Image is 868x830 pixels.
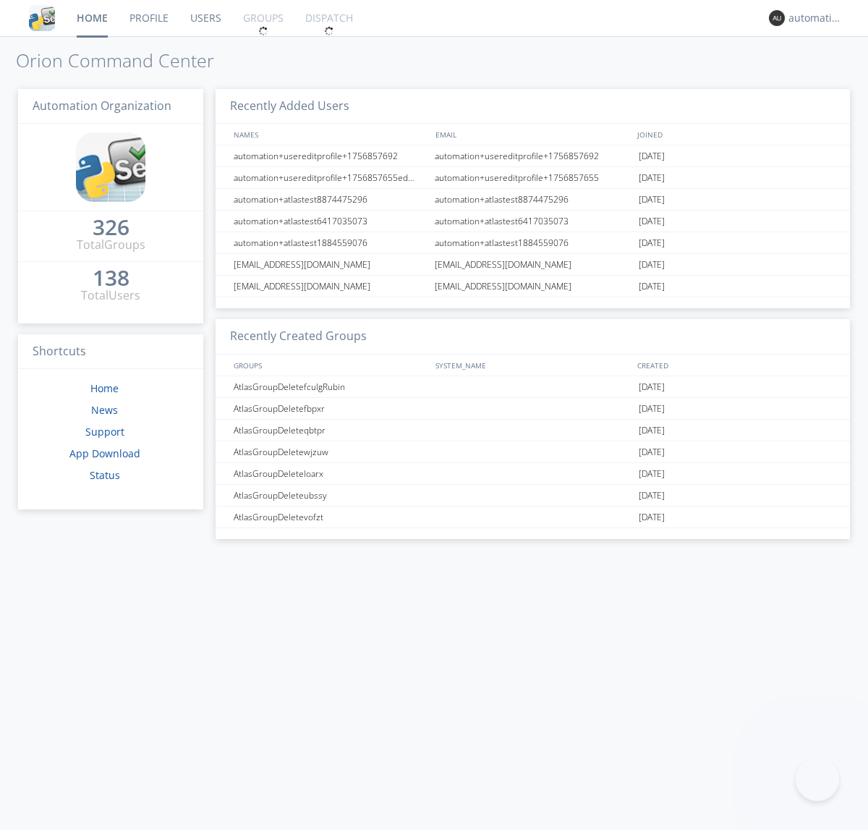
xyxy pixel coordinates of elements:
iframe: Toggle Customer Support [796,758,839,801]
div: Total Users [81,287,140,304]
span: [DATE] [639,211,665,232]
div: automation+usereditprofile+1756857692 [230,145,430,166]
div: [EMAIL_ADDRESS][DOMAIN_NAME] [230,276,430,297]
div: automation+usereditprofile+1756857655 [431,167,635,188]
div: AtlasGroupDeleteubssy [230,485,430,506]
div: automation+usereditprofile+1756857692 [431,145,635,166]
div: AtlasGroupDeletefculgRubin [230,376,430,397]
span: [DATE] [639,398,665,420]
h3: Shortcuts [18,334,203,370]
div: 138 [93,271,129,285]
div: automation+usereditprofile+1756857655editedautomation+usereditprofile+1756857655 [230,167,430,188]
span: [DATE] [639,232,665,254]
a: Home [90,381,119,395]
a: App Download [69,446,140,460]
div: automation+atlastest6417035073 [230,211,430,232]
span: [DATE] [639,276,665,297]
a: automation+atlastest1884559076automation+atlastest1884559076[DATE] [216,232,850,254]
div: NAMES [230,124,428,145]
span: [DATE] [639,189,665,211]
img: spin.svg [324,26,334,36]
div: AtlasGroupDeleteqbtpr [230,420,430,441]
span: [DATE] [639,441,665,463]
span: [DATE] [639,485,665,507]
a: AtlasGroupDeleteubssy[DATE] [216,485,850,507]
a: automation+usereditprofile+1756857692automation+usereditprofile+1756857692[DATE] [216,145,850,167]
div: automation+atlastest8874475296 [230,189,430,210]
div: AtlasGroupDeletefbpxr [230,398,430,419]
img: 373638.png [769,10,785,26]
a: Status [90,468,120,482]
span: Automation Organization [33,98,171,114]
a: AtlasGroupDeleteqbtpr[DATE] [216,420,850,441]
img: spin.svg [258,26,268,36]
div: 326 [93,220,129,234]
span: [DATE] [639,145,665,167]
div: AtlasGroupDeletevofzt [230,507,430,528]
a: 326 [93,220,129,237]
h3: Recently Created Groups [216,319,850,355]
div: SYSTEM_NAME [432,355,634,376]
div: [EMAIL_ADDRESS][DOMAIN_NAME] [431,254,635,275]
span: [DATE] [639,167,665,189]
a: News [91,403,118,417]
div: AtlasGroupDeleteloarx [230,463,430,484]
div: AtlasGroupDeletewjzuw [230,441,430,462]
div: [EMAIL_ADDRESS][DOMAIN_NAME] [431,276,635,297]
a: [EMAIL_ADDRESS][DOMAIN_NAME][EMAIL_ADDRESS][DOMAIN_NAME][DATE] [216,276,850,297]
a: AtlasGroupDeletefculgRubin[DATE] [216,376,850,398]
div: automation+atlastest6417035073 [431,211,635,232]
div: [EMAIL_ADDRESS][DOMAIN_NAME] [230,254,430,275]
div: automation+atlas0004 [788,11,843,25]
div: automation+atlastest1884559076 [431,232,635,253]
div: Total Groups [77,237,145,253]
a: AtlasGroupDeletevofzt[DATE] [216,507,850,528]
div: EMAIL [432,124,634,145]
div: CREATED [634,355,836,376]
a: automation+usereditprofile+1756857655editedautomation+usereditprofile+1756857655automation+usered... [216,167,850,189]
span: [DATE] [639,254,665,276]
a: AtlasGroupDeletewjzuw[DATE] [216,441,850,463]
img: cddb5a64eb264b2086981ab96f4c1ba7 [76,132,145,202]
div: automation+atlastest8874475296 [431,189,635,210]
a: [EMAIL_ADDRESS][DOMAIN_NAME][EMAIL_ADDRESS][DOMAIN_NAME][DATE] [216,254,850,276]
a: automation+atlastest6417035073automation+atlastest6417035073[DATE] [216,211,850,232]
h3: Recently Added Users [216,89,850,124]
a: automation+atlastest8874475296automation+atlastest8874475296[DATE] [216,189,850,211]
a: AtlasGroupDeletefbpxr[DATE] [216,398,850,420]
a: Support [85,425,124,439]
div: JOINED [634,124,836,145]
div: automation+atlastest1884559076 [230,232,430,253]
img: cddb5a64eb264b2086981ab96f4c1ba7 [29,5,55,31]
a: 138 [93,271,129,287]
span: [DATE] [639,463,665,485]
div: GROUPS [230,355,428,376]
span: [DATE] [639,420,665,441]
a: AtlasGroupDeleteloarx[DATE] [216,463,850,485]
span: [DATE] [639,507,665,528]
span: [DATE] [639,376,665,398]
